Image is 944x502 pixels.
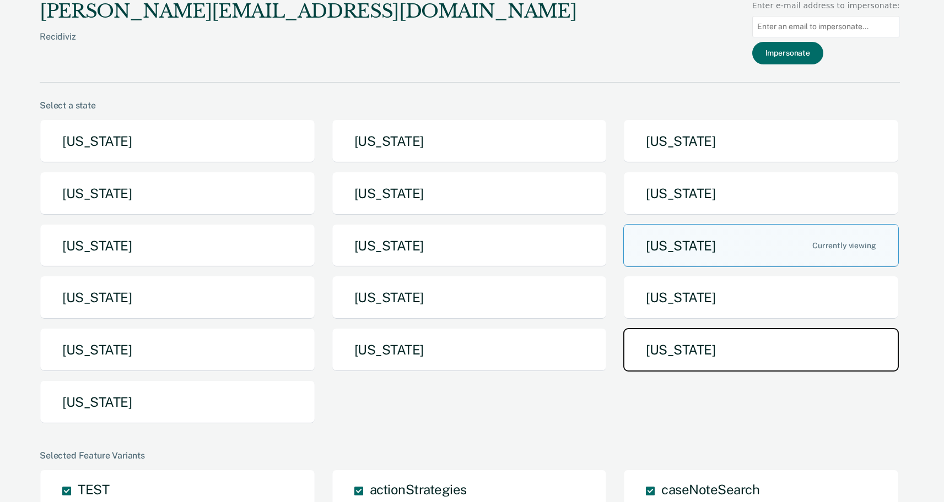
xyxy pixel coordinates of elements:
[332,276,607,319] button: [US_STATE]
[623,119,899,163] button: [US_STATE]
[752,42,823,64] button: Impersonate
[40,119,315,163] button: [US_STATE]
[40,328,315,372] button: [US_STATE]
[332,328,607,372] button: [US_STATE]
[40,172,315,215] button: [US_STATE]
[40,100,900,111] div: Select a state
[623,276,899,319] button: [US_STATE]
[40,224,315,268] button: [US_STATE]
[370,482,467,497] span: actionStrategies
[332,119,607,163] button: [US_STATE]
[78,482,109,497] span: TEST
[752,16,900,37] input: Enter an email to impersonate...
[332,172,607,215] button: [US_STATE]
[40,276,315,319] button: [US_STATE]
[623,172,899,215] button: [US_STATE]
[332,224,607,268] button: [US_STATE]
[40,380,315,424] button: [US_STATE]
[661,482,759,497] span: caseNoteSearch
[40,450,900,461] div: Selected Feature Variants
[40,31,576,59] div: Recidiviz
[623,328,899,372] button: [US_STATE]
[623,224,899,268] button: [US_STATE]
